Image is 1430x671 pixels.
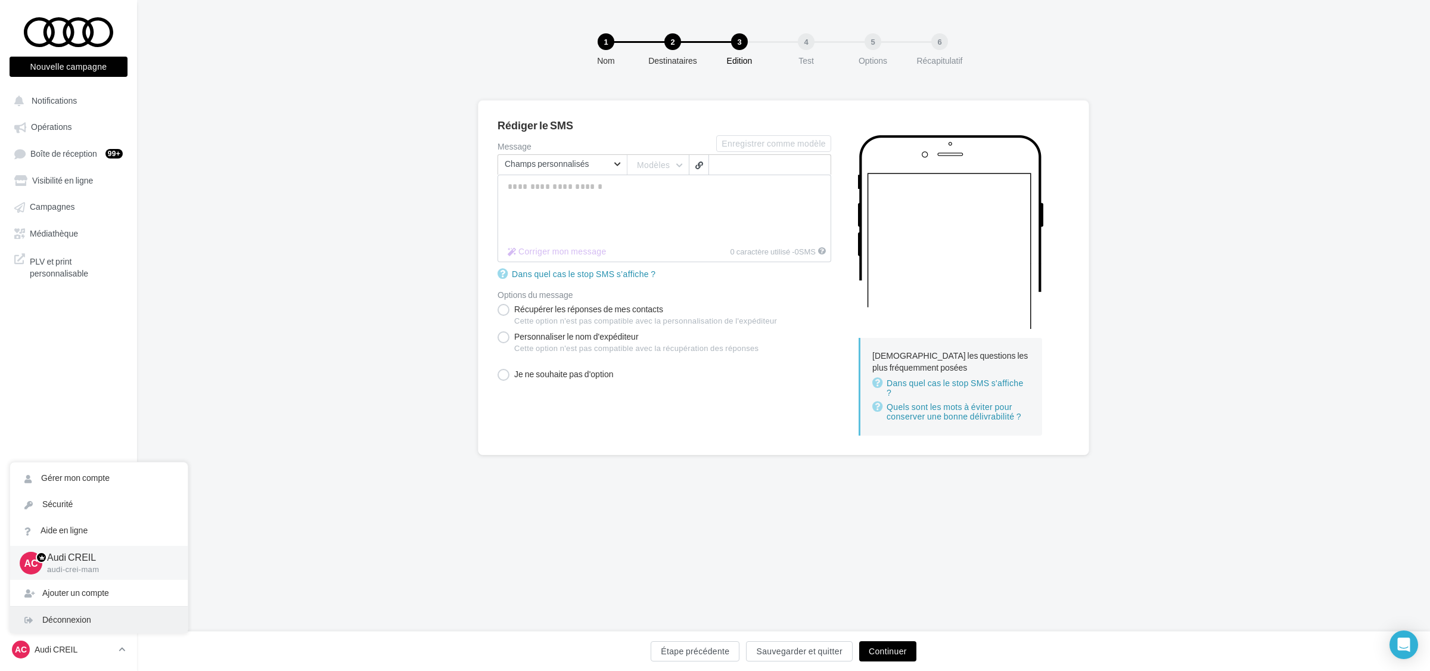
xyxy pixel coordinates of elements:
a: Opérations [7,116,130,137]
div: Ajouter un compte [10,580,188,606]
a: Boîte de réception99+ [7,142,130,164]
a: Campagnes [7,195,130,217]
div: 4 [798,33,815,50]
a: Dans quel cas le stop SMS s'affiche ? [872,376,1030,400]
a: Aide en ligne [10,517,188,543]
div: 6 [931,33,948,50]
div: Edition [701,55,778,67]
div: Déconnexion [10,607,188,633]
div: Test [768,55,844,67]
span: 0 [795,247,799,257]
div: Rédiger le SMS [498,120,1070,131]
a: Quels sont les mots à éviter pour conserver une bonne délivrabilité ? [872,400,1030,424]
button: Sauvegarder et quitter [746,641,852,661]
span: Visibilité en ligne [32,175,93,185]
div: Nom [568,55,644,67]
div: Cette option n'est pas compatible avec la personnalisation de l'expéditeur [514,316,777,327]
div: 99+ [105,149,123,159]
button: Nouvelle campagne [10,57,128,77]
a: Sécurité [10,491,188,517]
p: audi-crei-mam [47,564,169,575]
span: - [792,247,816,257]
span: Opérations [31,122,71,132]
span: PLV et print personnalisable [30,253,123,279]
p: [DEMOGRAPHIC_DATA] les questions les plus fréquemment posées [872,350,1030,374]
label: Personnaliser le nom d'expéditeur [498,331,758,359]
div: Options [835,55,911,67]
div: 3 [731,33,748,50]
a: Dans quel cas le stop SMS s’affiche ? [498,267,660,281]
span: AC [15,644,27,656]
span: Select box activate [498,154,627,175]
span: Médiathèque [30,228,78,238]
label: Récupérer les réponses de mes contacts [498,304,777,327]
span: SMS [795,247,816,257]
div: Cette option n'est pas compatible avec la récupération des réponses [514,343,758,354]
a: AC Audi CREIL [10,638,128,661]
a: Visibilité en ligne [7,169,130,191]
button: Étape précédente [651,641,739,661]
span: Boîte de réception [30,148,97,159]
div: Options du message [498,291,831,299]
span: AC [24,556,38,570]
p: Audi CREIL [47,551,169,564]
button: Continuer [859,641,916,661]
div: 2 [664,33,681,50]
button: Notifications [7,89,125,111]
div: 1 [598,33,614,50]
p: Audi CREIL [35,644,114,656]
span: Notifications [32,95,77,105]
span: 0 caractère utilisé [730,247,791,257]
span: Champs personnalisés [505,160,612,168]
a: Gérer mon compte [10,465,188,491]
button: 0 caractère utilisé -0SMS [503,244,611,259]
div: Récapitulatif [901,55,978,67]
button: Enregistrer comme modèle [716,135,831,152]
a: Médiathèque [7,222,130,244]
div: Open Intercom Messenger [1389,630,1418,659]
div: 5 [865,33,881,50]
label: Je ne souhaite pas d'option [498,369,613,381]
a: PLV et print personnalisable [7,248,130,284]
span: Campagnes [30,202,75,212]
label: Message [498,142,716,151]
div: Destinataires [635,55,711,67]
